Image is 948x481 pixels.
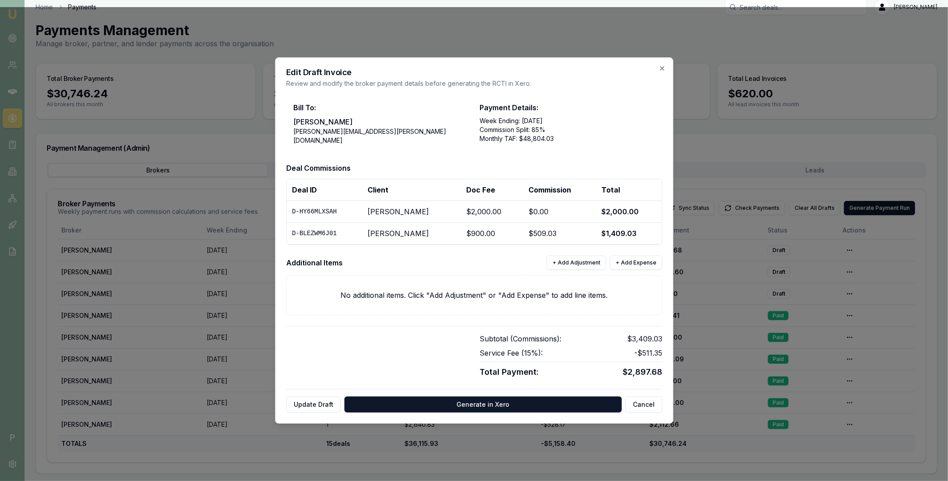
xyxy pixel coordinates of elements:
[480,333,561,344] span: Subtotal (Commissions):
[547,256,606,270] button: + Add Adjustment
[293,127,469,145] p: [PERSON_NAME][EMAIL_ADDRESS][PERSON_NAME][DOMAIN_NAME]
[287,201,363,223] td: D-HY66MLXSAH
[286,79,662,88] p: Review and modify the broker payment details before generating the RCTI in Xero.
[287,179,363,201] th: Deal ID
[293,116,469,127] p: [PERSON_NAME]
[362,179,460,201] th: Client
[480,116,655,125] p: Week Ending: [DATE]
[596,223,662,245] td: $1,409.03
[623,366,662,378] span: $2,897.68
[625,397,662,413] button: Cancel
[362,201,460,223] td: [PERSON_NAME]
[460,179,523,201] th: Doc Fee
[610,256,662,270] button: + Add Expense
[287,223,363,245] td: D-BLEZWM6J01
[480,348,543,358] span: Service Fee ( 15 %):
[523,179,596,201] th: Commission
[286,275,662,315] div: No additional items. Click "Add Adjustment" or "Add Expense" to add line items.
[344,397,622,413] button: Generate in Xero
[596,179,662,201] th: Total
[362,223,460,245] td: [PERSON_NAME]
[286,68,662,76] h2: Edit Draft Invoice
[286,257,343,268] h3: Additional Items
[460,223,523,245] td: $900.00
[286,163,662,173] h3: Deal Commissions
[480,366,539,378] span: Total Payment:
[596,201,662,223] td: $2,000.00
[480,102,655,113] h3: Payment Details:
[523,223,596,245] td: $509.03
[480,125,655,134] p: Commission Split: 85 %
[460,201,523,223] td: $2,000.00
[627,333,662,344] span: $3,409.03
[286,397,341,413] button: Update Draft
[634,348,662,358] span: - $511.35
[293,102,469,113] h3: Bill To:
[480,134,655,143] p: Monthly TAF: $ 48,804.03
[523,201,596,223] td: $0.00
